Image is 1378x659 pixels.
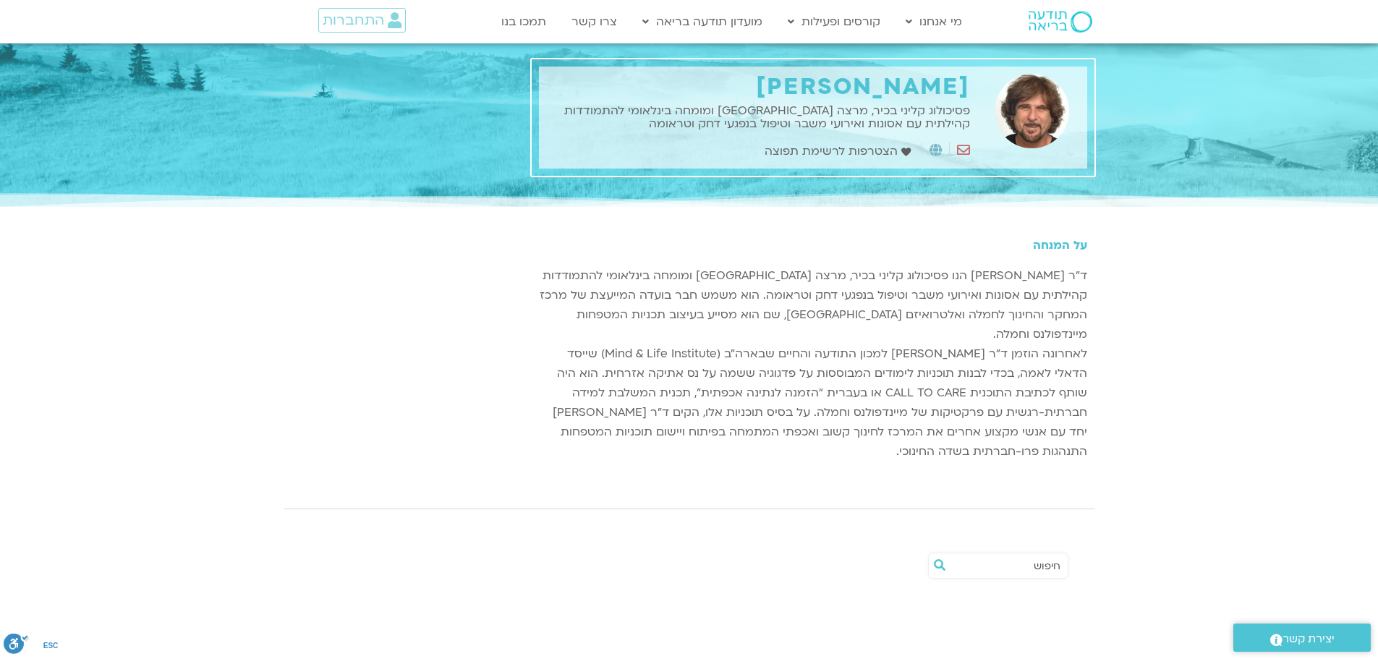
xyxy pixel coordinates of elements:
[635,8,770,35] a: מועדון תודעה בריאה
[318,8,406,33] a: התחברות
[765,142,914,161] a: הצטרפות לרשימת תפוצה
[564,8,624,35] a: צרו קשר
[765,142,901,161] span: הצטרפות לרשימת תפוצה
[950,553,1060,578] input: חיפוש
[539,266,1087,462] p: ד”ר [PERSON_NAME] הנו פסיכולוג קליני בכיר, מרצה [GEOGRAPHIC_DATA] ומומחה בינלאומי להתמודדות קהילת...
[546,104,970,130] h2: פסיכולוג קליני בכיר, מרצה [GEOGRAPHIC_DATA] ומומחה בינלאומי להתמודדות קהילתית עם אסונות ואירועי מ...
[494,8,553,35] a: תמכו בנו
[898,8,969,35] a: מי אנחנו
[539,239,1087,252] h5: על המנחה
[1029,11,1092,33] img: תודעה בריאה
[1233,624,1371,652] a: יצירת קשר
[781,8,888,35] a: קורסים ופעילות
[546,74,970,101] h1: [PERSON_NAME]
[984,74,1080,148] img: רוני ברגר
[1283,629,1335,649] span: יצירת קשר
[323,12,384,28] span: התחברות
